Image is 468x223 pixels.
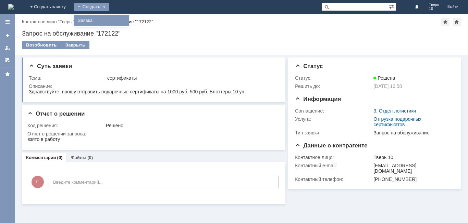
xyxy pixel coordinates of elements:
a: Заявка [75,16,127,25]
div: Описание: [29,83,278,89]
span: Статус [295,63,323,69]
div: Создать [74,3,109,11]
div: Тема: [29,75,106,81]
div: Запрос на обслуживание "172122" [82,19,153,24]
div: Контактный e-mail: [295,163,372,168]
span: Информация [295,96,341,102]
div: [EMAIL_ADDRESS][DOMAIN_NAME] [373,163,451,174]
img: logo [8,4,14,10]
a: Отгрузка подарочных сертификатов [373,116,421,127]
a: Мои заявки [2,42,13,53]
a: Комментарии [26,155,56,160]
span: Отчет о решении [27,110,85,117]
a: Создать заявку [2,30,13,41]
div: Сделать домашней страницей [453,18,461,26]
div: Решено [106,123,276,128]
a: Файлы [71,155,86,160]
div: Решить до: [295,83,372,89]
div: Услуга: [295,116,372,122]
div: (0) [57,155,63,160]
div: Запрос на обслуживание "172122" [22,30,461,37]
span: Тверь [429,3,439,7]
div: Соглашение: [295,108,372,114]
span: Расширенный поиск [389,3,396,10]
div: [PHONE_NUMBER] [373,176,451,182]
span: Т1 [32,176,44,188]
span: [DATE] 16:58 [373,83,402,89]
a: 3. Отдел логистики [373,108,416,114]
div: Добавить в избранное [441,18,449,26]
span: Решена [373,75,395,81]
div: Запрос на обслуживание [373,130,451,135]
div: Контактный телефон: [295,176,372,182]
div: / [22,19,82,24]
a: Контактное лицо "Тверь 10" [22,19,79,24]
span: Данные о контрагенте [295,142,368,149]
div: Код решения: [27,123,104,128]
div: сертификаты [107,75,276,81]
div: Отчет о решении запроса: [27,131,278,136]
div: Контактное лицо: [295,155,372,160]
div: Статус: [295,75,372,81]
a: Перейти на домашнюю страницу [8,4,14,10]
div: (0) [87,155,93,160]
span: 10 [429,7,439,11]
span: Суть заявки [29,63,72,69]
a: Мои согласования [2,55,13,66]
div: Тверь 10 [373,155,451,160]
div: Тип заявки: [295,130,372,135]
